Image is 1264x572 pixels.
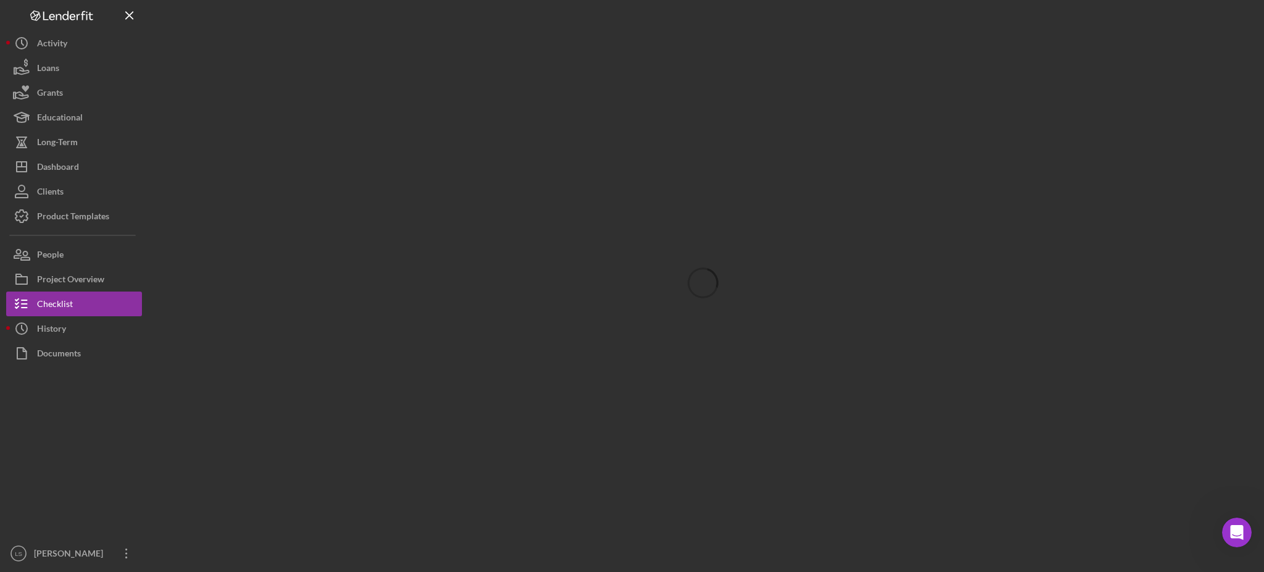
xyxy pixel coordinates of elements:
button: Home [193,5,217,28]
button: Emoji picker [19,395,29,405]
div: Please let me know and I will get started. Thank you! [20,112,193,137]
text: LS [15,550,22,557]
div: Grants [37,80,63,108]
div: Dashboard [37,154,79,182]
button: Dashboard [6,154,142,179]
div: Larenz says… [10,182,237,219]
h1: [PERSON_NAME] [60,6,140,15]
textarea: Message… [10,369,236,390]
div: thank you [174,182,237,209]
div: Checklist [37,292,73,319]
div: Christina says… [10,219,237,347]
button: People [6,242,142,267]
div: History [37,316,66,344]
div: Clients [37,179,64,207]
button: Checklist [6,292,142,316]
div: Close [217,5,239,27]
div: Best, [20,293,193,306]
div: thank you [184,190,227,202]
button: Gif picker [39,395,49,405]
img: Profile image for Christina [35,7,55,27]
div: yes thats perfect! [141,154,237,181]
button: Upload attachment [59,395,69,405]
button: Loans [6,56,142,80]
div: Great, thanks for confirming. I have added Sharea as a lender user now. You can also share this l... [10,219,202,325]
div: [DATE] [10,347,237,364]
div: yes thats perfect! [151,161,227,174]
button: Clients [6,179,142,204]
div: Loans [37,56,59,83]
div: Activity [37,31,67,59]
div: Educational [37,105,83,133]
div: Larenz says… [10,364,237,406]
button: Send a message… [212,390,231,410]
div: [PERSON_NAME] [31,541,111,569]
div: Documents [37,341,81,369]
button: Documents [6,341,142,366]
button: Start recording [78,395,88,405]
div: People [37,242,64,270]
button: LS[PERSON_NAME] [6,541,142,566]
div: Product Templates [37,204,109,232]
a: [EMAIL_ADDRESS][DOMAIN_NAME] [20,70,190,93]
button: History [6,316,142,341]
iframe: Intercom live chat [1222,518,1252,547]
button: Product Templates [6,204,142,229]
div: Great, thanks for confirming. I have added Sharea as a lender user now. You can also share this l... [20,227,193,287]
div: Project Overview [37,267,104,295]
button: Long-Term [6,130,142,154]
button: Project Overview [6,267,142,292]
button: Educational [6,105,142,130]
div: [PERSON_NAME] • 17h ago [20,327,122,335]
div: [PERSON_NAME] [20,305,193,318]
div: Thank you! [168,364,237,391]
div: Larenz says… [10,154,237,182]
button: go back [8,5,31,28]
button: Activity [6,31,142,56]
div: Long-Term [37,130,78,158]
p: Active 14h ago [60,15,120,28]
button: Grants [6,80,142,105]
